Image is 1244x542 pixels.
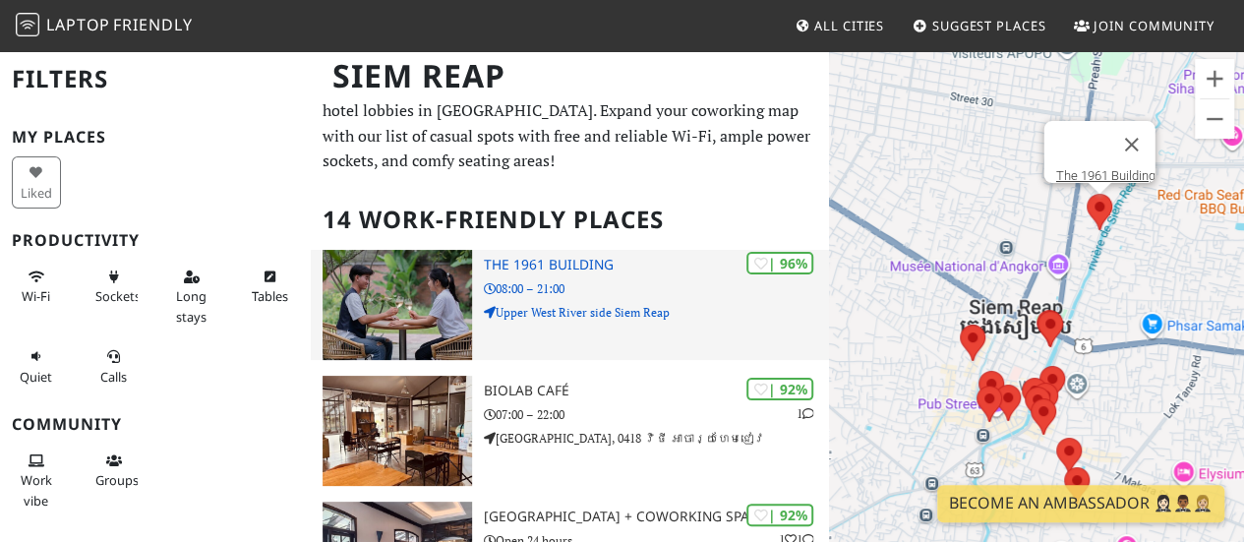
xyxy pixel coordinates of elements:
span: Stable Wi-Fi [22,287,50,305]
a: The 1961 Building | 96% The 1961 Building 08:00 – 21:00 Upper West River side Siem Reap [311,250,829,360]
button: Tables [245,261,294,313]
a: Suggest Places [905,8,1054,43]
span: Suggest Places [932,17,1046,34]
div: | 92% [746,504,813,526]
h3: [GEOGRAPHIC_DATA] + Coworking Space [484,509,829,525]
button: Zoom arrière [1195,99,1234,139]
button: Wi-Fi [12,261,61,313]
p: 1 [796,404,813,423]
span: All Cities [814,17,884,34]
button: Calls [89,340,139,392]
span: Group tables [95,471,139,489]
a: LaptopFriendly LaptopFriendly [16,9,193,43]
h3: Productivity [12,231,299,250]
span: Work-friendly tables [251,287,287,305]
img: The 1961 Building [323,250,472,360]
a: All Cities [787,8,892,43]
h3: The 1961 Building [484,257,829,273]
a: BIOLAB CAFÉ | 92% 1 BIOLAB CAFÉ 07:00 – 22:00 [GEOGRAPHIC_DATA], 0418 វិថី អាចារ្យហែមជៀវ [311,376,829,486]
img: LaptopFriendly [16,13,39,36]
h3: My Places [12,128,299,147]
button: Zoom avant [1195,59,1234,98]
h3: BIOLAB CAFÉ [484,383,829,399]
a: Join Community [1066,8,1222,43]
a: The 1961 Building [1056,168,1155,183]
h1: Siem Reap [317,49,825,103]
span: Laptop [46,14,110,35]
button: Fermer [1108,121,1155,168]
a: Become an Ambassador 🤵🏻‍♀️🤵🏾‍♂️🤵🏼‍♀️ [937,485,1224,522]
span: Join Community [1094,17,1214,34]
h2: 14 Work-Friendly Places [323,190,817,250]
div: | 92% [746,378,813,400]
button: Groups [89,445,139,497]
span: People working [21,471,52,509]
button: Work vibe [12,445,61,516]
span: Quiet [20,368,52,386]
div: | 96% [746,252,813,274]
h3: Community [12,415,299,434]
span: Friendly [113,14,192,35]
button: Sockets [89,261,139,313]
span: Long stays [176,287,207,325]
img: BIOLAB CAFÉ [323,376,472,486]
button: Quiet [12,340,61,392]
button: Long stays [167,261,216,332]
p: Upper West River side Siem Reap [484,303,829,322]
p: [GEOGRAPHIC_DATA], 0418 វិថី អាចារ្យហែមជៀវ [484,429,829,448]
span: Video/audio calls [100,368,127,386]
span: Power sockets [95,287,141,305]
p: 08:00 – 21:00 [484,279,829,298]
p: 07:00 – 22:00 [484,405,829,424]
h2: Filters [12,49,299,109]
